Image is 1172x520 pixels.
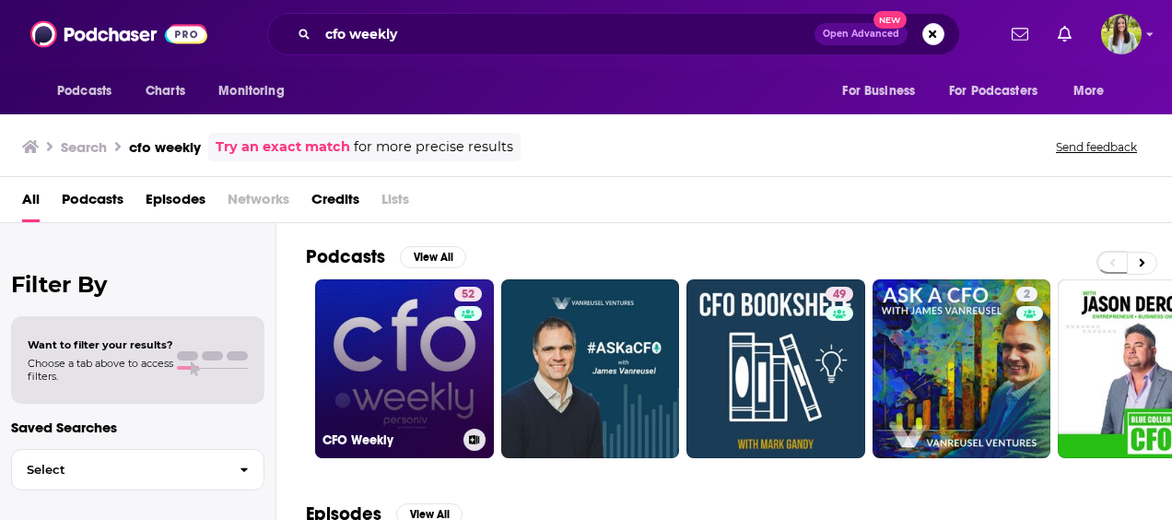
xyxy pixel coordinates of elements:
[315,279,494,458] a: 52CFO Weekly
[823,30,899,39] span: Open Advanced
[62,184,123,222] a: Podcasts
[1073,78,1105,104] span: More
[205,74,308,109] button: open menu
[28,338,173,351] span: Want to filter your results?
[686,279,865,458] a: 49
[833,286,846,304] span: 49
[11,449,264,490] button: Select
[937,74,1064,109] button: open menu
[381,184,409,222] span: Lists
[1061,74,1128,109] button: open menu
[61,138,107,156] h3: Search
[28,357,173,383] span: Choose a tab above to access filters.
[1004,18,1036,50] a: Show notifications dropdown
[11,419,264,436] p: Saved Searches
[949,78,1037,104] span: For Podcasters
[842,78,915,104] span: For Business
[146,184,205,222] a: Episodes
[11,271,264,298] h2: Filter By
[44,74,135,109] button: open menu
[30,17,207,52] img: Podchaser - Follow, Share and Rate Podcasts
[1101,14,1142,54] span: Logged in as meaghanyoungblood
[1101,14,1142,54] img: User Profile
[306,245,466,268] a: PodcastsView All
[146,78,185,104] span: Charts
[218,78,284,104] span: Monitoring
[354,136,513,158] span: for more precise results
[873,11,907,29] span: New
[873,279,1051,458] a: 2
[134,74,196,109] a: Charts
[1016,287,1037,301] a: 2
[829,74,938,109] button: open menu
[1101,14,1142,54] button: Show profile menu
[322,432,456,448] h3: CFO Weekly
[306,245,385,268] h2: Podcasts
[1024,286,1030,304] span: 2
[228,184,289,222] span: Networks
[267,13,960,55] div: Search podcasts, credits, & more...
[815,23,908,45] button: Open AdvancedNew
[826,287,853,301] a: 49
[454,287,482,301] a: 52
[12,464,225,476] span: Select
[311,184,359,222] a: Credits
[57,78,111,104] span: Podcasts
[400,246,466,268] button: View All
[129,138,201,156] h3: cfo weekly
[22,184,40,222] a: All
[1050,139,1143,155] button: Send feedback
[318,19,815,49] input: Search podcasts, credits, & more...
[462,286,475,304] span: 52
[1050,18,1079,50] a: Show notifications dropdown
[216,136,350,158] a: Try an exact match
